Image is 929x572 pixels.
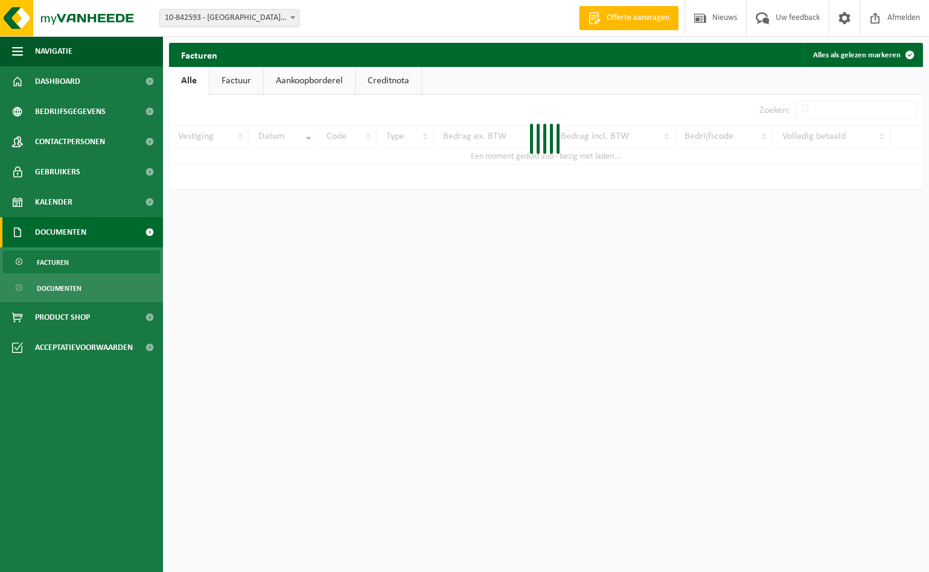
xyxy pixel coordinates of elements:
span: Product Shop [35,302,90,332]
a: Offerte aanvragen [579,6,678,30]
a: Aankoopborderel [264,67,355,95]
a: Documenten [3,276,160,299]
span: Dashboard [35,66,80,97]
span: 10-842593 - MADDELIN - TORHOUT [159,9,299,27]
span: Documenten [37,277,81,300]
a: Creditnota [356,67,421,95]
span: Facturen [37,251,69,274]
h2: Facturen [169,43,229,66]
span: Gebruikers [35,157,80,187]
button: Alles als gelezen markeren [803,43,922,67]
span: Navigatie [35,36,72,66]
a: Alle [169,67,209,95]
span: Contactpersonen [35,127,105,157]
span: Acceptatievoorwaarden [35,332,133,363]
span: 10-842593 - MADDELIN - TORHOUT [160,10,299,27]
a: Factuur [209,67,263,95]
span: Kalender [35,187,72,217]
span: Bedrijfsgegevens [35,97,106,127]
span: Documenten [35,217,86,247]
span: Offerte aanvragen [604,12,672,24]
a: Facturen [3,250,160,273]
